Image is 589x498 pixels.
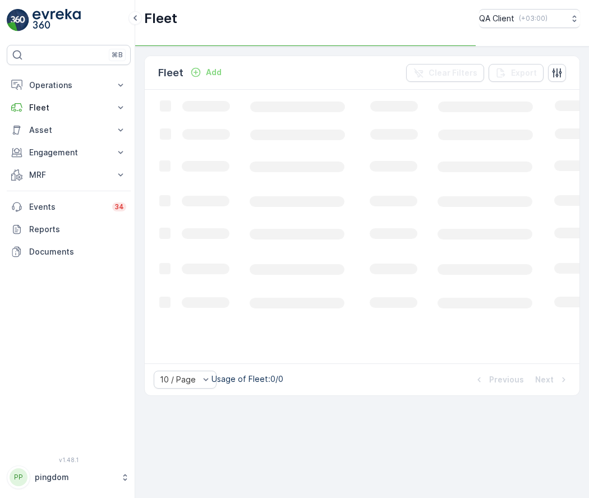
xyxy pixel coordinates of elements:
[7,218,131,241] a: Reports
[35,472,115,483] p: pingdom
[7,119,131,141] button: Asset
[535,374,554,385] p: Next
[29,147,108,158] p: Engagement
[7,164,131,186] button: MRF
[7,465,131,489] button: PPpingdom
[29,246,126,257] p: Documents
[7,74,131,96] button: Operations
[7,241,131,263] a: Documents
[144,10,177,27] p: Fleet
[479,9,580,28] button: QA Client(+03:00)
[7,9,29,31] img: logo
[429,67,477,79] p: Clear Filters
[479,13,514,24] p: QA Client
[511,67,537,79] p: Export
[33,9,81,31] img: logo_light-DOdMpM7g.png
[29,201,105,213] p: Events
[7,96,131,119] button: Fleet
[7,457,131,463] span: v 1.48.1
[519,14,547,23] p: ( +03:00 )
[29,125,108,136] p: Asset
[29,224,126,235] p: Reports
[29,80,108,91] p: Operations
[186,66,226,79] button: Add
[489,374,524,385] p: Previous
[534,373,570,386] button: Next
[211,374,283,385] p: Usage of Fleet : 0/0
[489,64,544,82] button: Export
[206,67,222,78] p: Add
[406,64,484,82] button: Clear Filters
[29,169,108,181] p: MRF
[114,202,124,211] p: 34
[472,373,525,386] button: Previous
[10,468,27,486] div: PP
[29,102,108,113] p: Fleet
[7,141,131,164] button: Engagement
[112,50,123,59] p: ⌘B
[7,196,131,218] a: Events34
[158,65,183,81] p: Fleet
